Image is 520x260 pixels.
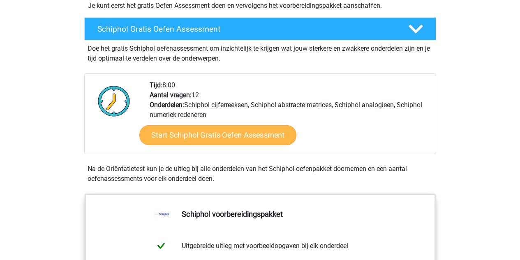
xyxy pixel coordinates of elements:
[139,125,296,145] a: Start Schiphol Gratis Oefen Assessment
[97,24,395,34] h4: Schiphol Gratis Oefen Assessment
[93,80,135,122] img: Klok
[143,80,435,154] div: 8:00 12 Schiphol cijferreeksen, Schiphol abstracte matrices, Schiphol analogieen, Schiphol numeri...
[81,17,439,40] a: Schiphol Gratis Oefen Assessment
[150,91,192,99] b: Aantal vragen:
[150,101,184,109] b: Onderdelen:
[84,164,436,184] div: Na de Oriëntatietest kun je de uitleg bij alle onderdelen van het Schiphol-oefenpakket doornemen ...
[84,40,436,63] div: Doe het gratis Schiphol oefenassessment om inzichtelijk te krijgen wat jouw sterkere en zwakkere ...
[150,81,162,89] b: Tijd:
